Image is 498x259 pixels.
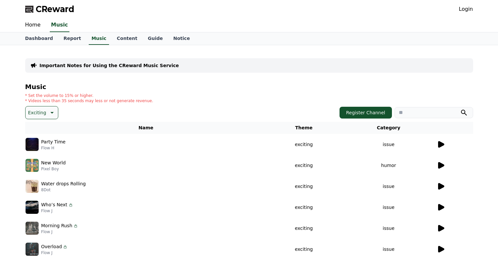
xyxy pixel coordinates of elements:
[267,134,341,155] td: exciting
[459,5,473,13] a: Login
[142,32,168,45] a: Guide
[26,138,39,151] img: music
[20,18,46,32] a: Home
[41,166,66,172] p: Pixel Boy
[267,176,341,197] td: exciting
[41,159,66,166] p: New World
[112,32,143,45] a: Content
[25,4,74,14] a: CReward
[267,218,341,239] td: exciting
[41,139,66,145] p: Party Time
[341,176,436,197] td: issue
[41,145,66,151] p: Flow H
[58,32,86,45] a: Report
[26,180,39,193] img: music
[341,122,436,134] th: Category
[341,155,436,176] td: humor
[89,32,109,45] a: Music
[41,180,86,187] p: Water drops Rolling
[41,229,78,234] p: Flow J
[41,222,72,229] p: Morning Rush
[41,201,67,208] p: Who’s Next
[25,106,59,119] button: Exciting
[25,122,267,134] th: Name
[41,208,73,213] p: Flow J
[25,83,473,90] h4: Music
[267,155,341,176] td: exciting
[41,250,68,255] p: Flow J
[36,4,74,14] span: CReward
[26,201,39,214] img: music
[26,159,39,172] img: music
[267,197,341,218] td: exciting
[20,32,58,45] a: Dashboard
[41,187,86,193] p: 8Dot
[28,108,46,117] p: Exciting
[25,98,153,103] p: * Videos less than 35 seconds may less or not generate revenue.
[341,218,436,239] td: issue
[26,222,39,235] img: music
[41,243,62,250] p: Overload
[341,134,436,155] td: issue
[168,32,195,45] a: Notice
[25,93,153,98] p: * Set the volume to 15% or higher.
[341,197,436,218] td: issue
[40,62,179,69] a: Important Notes for Using the CReward Music Service
[50,18,69,32] a: Music
[26,243,39,256] img: music
[340,107,392,119] button: Register Channel
[267,122,341,134] th: Theme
